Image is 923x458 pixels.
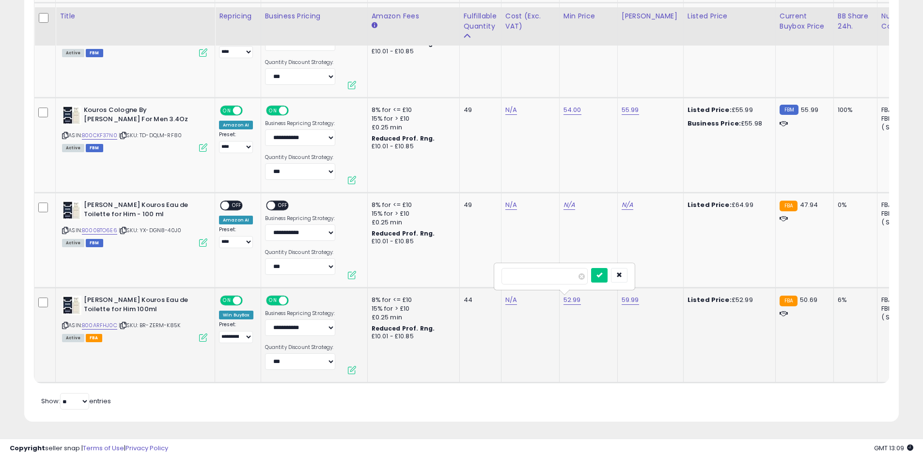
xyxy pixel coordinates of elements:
div: FBA: 5 [881,296,913,304]
a: 52.99 [563,295,581,305]
a: Privacy Policy [125,443,168,453]
span: 50.69 [800,295,817,304]
a: 54.00 [563,105,581,115]
small: Amazon Fees. [372,21,377,30]
div: 8% for <= £10 [372,201,452,209]
div: ASIN: [62,11,207,56]
img: 41r5d+StI9L._SL40_.jpg [62,201,81,220]
b: Listed Price: [688,200,732,209]
a: 55.99 [622,105,639,115]
b: Listed Price: [688,105,732,114]
span: 2025-10-13 13:09 GMT [874,443,913,453]
div: Amazon AI [219,121,253,129]
a: B00ARFHJ0C [82,321,117,330]
span: ON [221,297,233,305]
label: Quantity Discount Strategy: [265,59,335,66]
span: | SKU: TD-DQLM-RF80 [119,131,182,139]
label: Quantity Discount Strategy: [265,249,335,256]
div: 8% for <= £10 [372,296,452,304]
span: FBM [86,49,103,57]
div: Preset: [219,321,253,343]
span: OFF [229,202,245,210]
div: Preset: [219,226,253,248]
a: B000BTO6E6 [82,226,117,235]
div: 49 [464,201,494,209]
span: All listings currently available for purchase on Amazon [62,239,84,247]
label: Business Repricing Strategy: [265,310,335,317]
div: £52.99 [688,296,768,304]
div: £0.25 min [372,218,452,227]
div: FBM: 10 [881,114,913,123]
a: N/A [563,200,575,210]
span: FBM [86,144,103,152]
div: Listed Price [688,11,771,21]
small: FBA [780,201,798,211]
a: B00CKF37N0 [82,131,117,140]
div: 15% for > £10 [372,209,452,218]
b: Reduced Prof. Rng. [372,134,435,142]
div: 44 [464,296,494,304]
div: 8% for <= £10 [372,106,452,114]
b: Listed Price: [688,295,732,304]
a: N/A [505,295,517,305]
div: Repricing [219,11,257,21]
span: All listings currently available for purchase on Amazon [62,49,84,57]
div: BB Share 24h. [838,11,873,32]
span: OFF [287,107,302,115]
div: ASIN: [62,201,207,246]
label: Business Repricing Strategy: [265,120,335,127]
b: Kouros Cologne By [PERSON_NAME] For Men 3.4Oz [84,106,202,126]
div: Business Pricing [265,11,363,21]
small: FBA [780,296,798,306]
span: OFF [241,107,257,115]
span: 47.94 [800,200,818,209]
b: [PERSON_NAME] Kouros Eau de Toilette for Him 100ml [84,296,202,316]
span: | SKU: YX-DGN8-40J0 [119,226,181,234]
label: Quantity Discount Strategy: [265,154,335,161]
div: ( SFP: 6 ) [881,313,913,322]
div: seller snap | | [10,444,168,453]
b: Reduced Prof. Rng. [372,229,435,237]
span: OFF [275,202,291,210]
span: Show: entries [41,396,111,406]
div: Preset: [219,36,253,58]
div: Num of Comp. [881,11,917,32]
div: Preset: [219,131,253,153]
a: 59.99 [622,295,639,305]
div: FBA: 8 [881,201,913,209]
div: Cost (Exc. VAT) [505,11,555,32]
div: Fulfillable Quantity [464,11,497,32]
div: £0.25 min [372,313,452,322]
div: ASIN: [62,296,207,341]
a: Terms of Use [83,443,124,453]
div: £10.01 - £10.85 [372,332,452,341]
span: All listings currently available for purchase on Amazon [62,334,84,342]
div: Current Buybox Price [780,11,829,32]
span: ON [221,107,233,115]
img: 41r5d+StI9L._SL40_.jpg [62,106,81,125]
label: Business Repricing Strategy: [265,215,335,222]
div: ( SFP: 5 ) [881,123,913,132]
div: Amazon AI [219,216,253,224]
div: Title [60,11,211,21]
div: £0.25 min [372,123,452,132]
div: 6% [838,296,870,304]
div: FBM: 12 [881,304,913,313]
div: ASIN: [62,106,207,151]
div: 100% [838,106,870,114]
div: £10.01 - £10.85 [372,237,452,246]
a: N/A [505,200,517,210]
b: Reduced Prof. Rng. [372,324,435,332]
div: FBM: 10 [881,209,913,218]
div: £10.01 - £10.85 [372,142,452,151]
div: £55.99 [688,106,768,114]
div: 0% [838,201,870,209]
a: N/A [505,105,517,115]
small: FBM [780,105,798,115]
span: ON [267,297,279,305]
b: [PERSON_NAME] Kouros Eau de Toilette for Him - 100 ml [84,201,202,221]
span: OFF [241,297,257,305]
div: 15% for > £10 [372,304,452,313]
div: Min Price [563,11,613,21]
span: All listings currently available for purchase on Amazon [62,144,84,152]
